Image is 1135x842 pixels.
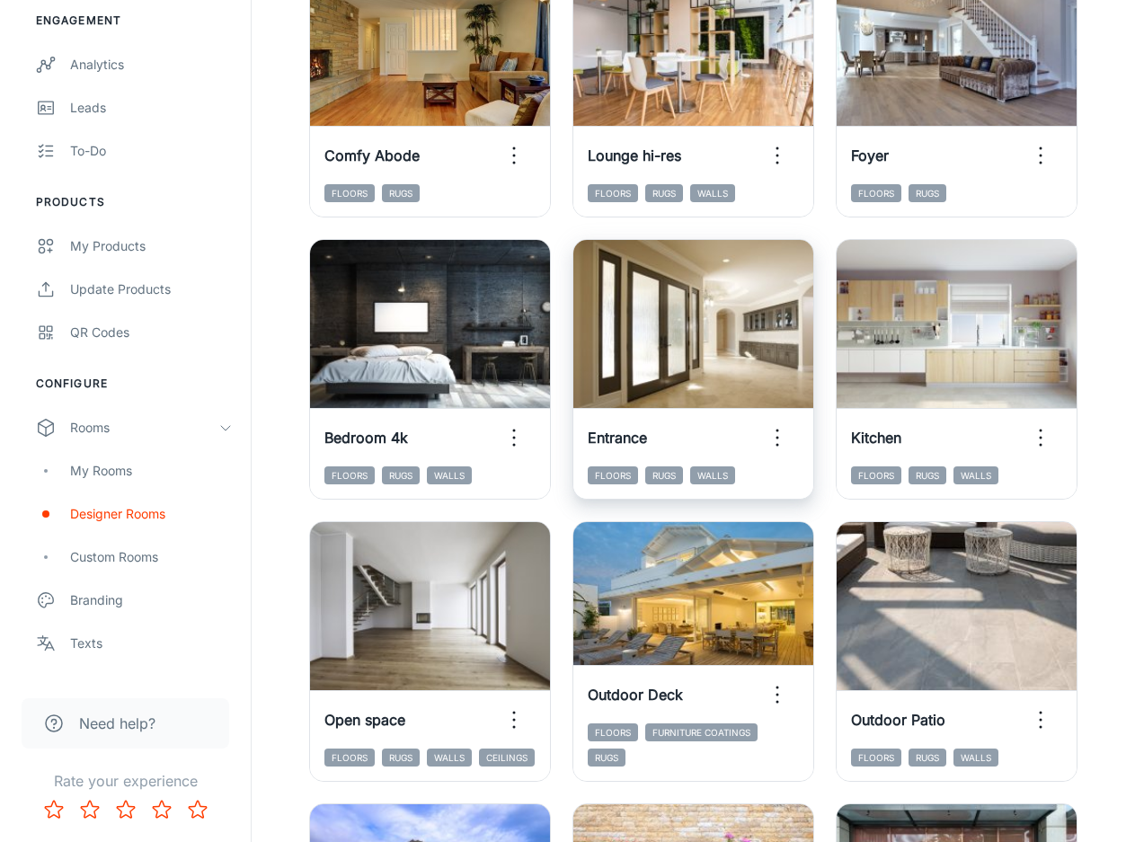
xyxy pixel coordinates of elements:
[953,749,998,767] span: Walls
[909,466,946,484] span: Rugs
[427,466,472,484] span: Walls
[427,749,472,767] span: Walls
[324,427,408,448] h6: Bedroom 4k
[14,770,236,792] p: Rate your experience
[588,749,625,767] span: Rugs
[851,466,901,484] span: Floors
[324,749,375,767] span: Floors
[70,504,233,524] div: Designer Rooms
[36,792,72,828] button: Rate 1 star
[588,184,638,202] span: Floors
[479,749,535,767] span: Ceilings
[690,466,735,484] span: Walls
[851,427,901,448] h6: Kitchen
[70,634,233,653] div: Texts
[70,55,233,75] div: Analytics
[588,466,638,484] span: Floors
[144,792,180,828] button: Rate 4 star
[382,749,420,767] span: Rugs
[180,792,216,828] button: Rate 5 star
[70,547,233,567] div: Custom Rooms
[909,749,946,767] span: Rugs
[70,461,233,481] div: My Rooms
[690,184,735,202] span: Walls
[70,279,233,299] div: Update Products
[645,466,683,484] span: Rugs
[909,184,946,202] span: Rugs
[851,709,945,731] h6: Outdoor Patio
[588,145,681,166] h6: Lounge hi-res
[72,792,108,828] button: Rate 2 star
[382,466,420,484] span: Rugs
[953,466,998,484] span: Walls
[70,418,218,438] div: Rooms
[70,323,233,342] div: QR Codes
[324,709,405,731] h6: Open space
[70,236,233,256] div: My Products
[70,98,233,118] div: Leads
[70,590,233,610] div: Branding
[79,713,155,734] span: Need help?
[324,466,375,484] span: Floors
[324,145,420,166] h6: Comfy Abode
[588,427,647,448] h6: Entrance
[324,184,375,202] span: Floors
[645,184,683,202] span: Rugs
[108,792,144,828] button: Rate 3 star
[645,723,758,741] span: Furniture Coatings
[588,723,638,741] span: Floors
[851,749,901,767] span: Floors
[851,184,901,202] span: Floors
[588,684,683,705] h6: Outdoor Deck
[851,145,889,166] h6: Foyer
[70,141,233,161] div: To-do
[382,184,420,202] span: Rugs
